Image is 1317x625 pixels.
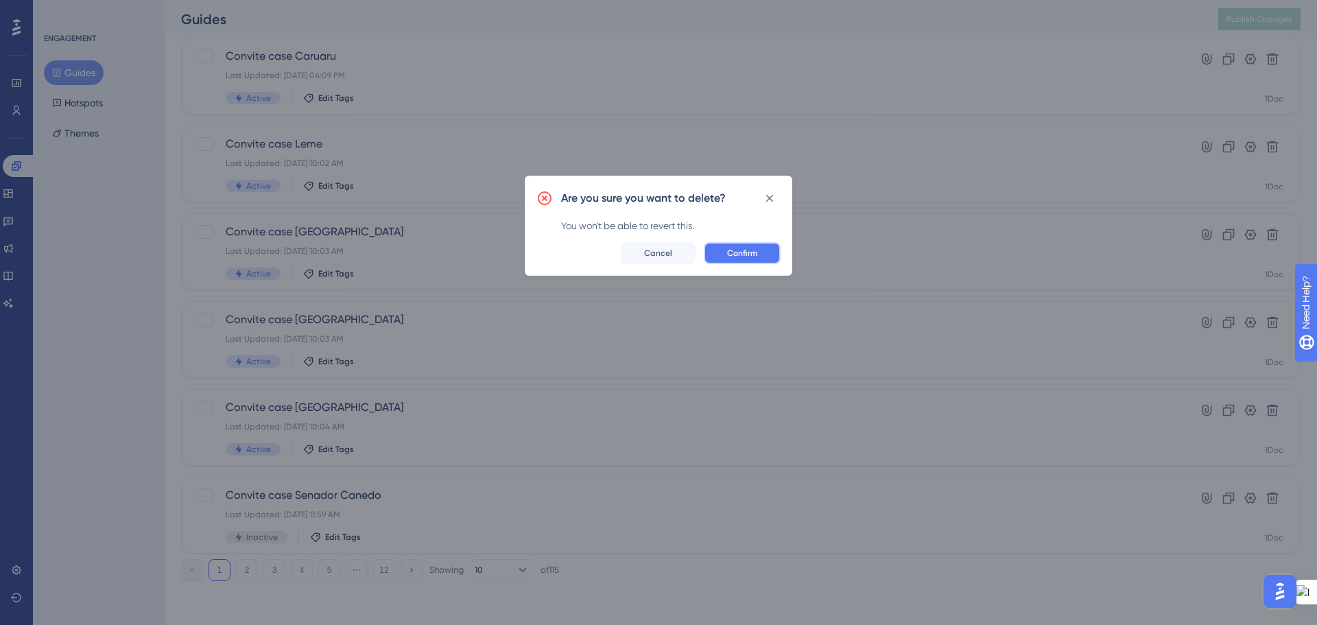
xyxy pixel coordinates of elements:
[32,3,86,20] span: Need Help?
[561,190,726,207] h2: Are you sure you want to delete?
[1259,571,1301,612] iframe: UserGuiding AI Assistant Launcher
[644,248,672,259] span: Cancel
[561,217,781,234] div: You won't be able to revert this.
[727,248,757,259] span: Confirm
